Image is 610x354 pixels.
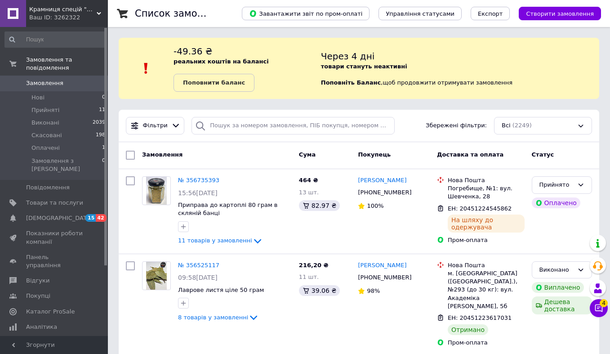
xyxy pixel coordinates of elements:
b: товари стануть неактивні [321,63,407,70]
span: 15:56[DATE] [178,189,218,197]
span: 198 [96,131,105,139]
span: 15 [85,214,96,222]
span: Замовлення [26,79,63,87]
span: 216,20 ₴ [299,262,329,269]
div: [PHONE_NUMBER] [356,272,413,283]
div: Погребище, №1: вул. Шевченка, 28 [448,184,525,201]
span: Каталог ProSale [26,308,75,316]
button: Управління статусами [378,7,462,20]
span: Доставка та оплата [437,151,503,158]
span: Фільтри [143,121,168,130]
span: Оплачені [31,144,60,152]
a: 11 товарів у замовленні [178,237,263,244]
img: :exclamation: [139,62,153,75]
span: Всі [502,121,511,130]
span: Замовлення [142,151,183,158]
span: 0 [102,94,105,102]
span: 2039 [93,119,105,127]
span: 464 ₴ [299,177,318,184]
div: Ваш ID: 3262322 [29,13,108,22]
span: (2249) [512,122,532,129]
span: Нові [31,94,45,102]
span: Панель управління [26,253,83,269]
span: Крамниця спецій "Перчика" [29,5,97,13]
span: 1 [102,144,105,152]
span: 11 шт. [299,273,319,280]
span: Показники роботи компанії [26,229,83,246]
a: Поповнити баланс [174,74,254,92]
input: Пошук за номером замовлення, ПІБ покупця, номером телефону, Email, номером накладної [191,117,395,134]
span: Покупець [358,151,391,158]
span: 09:58[DATE] [178,274,218,281]
span: Через 4 дні [321,51,375,62]
button: Створити замовлення [519,7,601,20]
div: Пром-оплата [448,339,525,347]
span: Покупці [26,292,50,300]
div: 82.97 ₴ [299,200,340,211]
div: Виконано [539,265,574,275]
span: Створити замовлення [526,10,594,17]
h1: Список замовлень [135,8,226,19]
div: Прийнято [539,180,574,190]
span: Експорт [478,10,503,17]
input: Пошук [4,31,106,48]
div: [PHONE_NUMBER] [356,187,413,198]
div: Отримано [448,324,488,335]
div: , щоб продовжити отримувати замовлення [321,45,599,92]
b: Поповнити баланс [183,79,245,86]
span: Замовлення з [PERSON_NAME] [31,157,102,173]
a: [PERSON_NAME] [358,176,406,185]
a: [PERSON_NAME] [358,261,406,270]
img: Фото товару [146,177,167,205]
span: Скасовані [31,131,62,139]
div: Нова Пошта [448,176,525,184]
div: Нова Пошта [448,261,525,269]
span: 13 шт. [299,189,319,196]
span: Повідомлення [26,184,70,192]
button: Чат з покупцем4 [590,299,608,317]
span: Збережені фільтри: [426,121,487,130]
div: 39.06 ₴ [299,285,340,296]
span: 0 [102,157,105,173]
span: Товари та послуги [26,199,83,207]
span: ЕН: 20451223617031 [448,314,512,321]
a: Створити замовлення [510,10,601,17]
span: 8 товарів у замовленні [178,314,248,321]
span: -49.36 ₴ [174,46,212,57]
button: Завантажити звіт по пром-оплаті [242,7,370,20]
a: Фото товару [142,261,171,290]
div: На шляху до одержувача [448,215,525,233]
span: Замовлення та повідомлення [26,56,108,72]
a: Лаврове листя ціле 50 грам [178,287,264,293]
span: 11 товарів у замовленні [178,237,252,244]
span: 4 [600,299,608,307]
span: ЕН: 20451224545862 [448,205,512,212]
span: Управління статусами [386,10,454,17]
span: Cума [299,151,316,158]
span: 98% [367,287,380,294]
span: Аналітика [26,323,57,331]
div: Оплачено [532,197,580,208]
button: Експорт [471,7,510,20]
img: Фото товару [146,262,167,290]
a: Приправа до картоплі 80 грам в скляній банці [178,202,278,217]
a: Фото товару [142,176,171,205]
span: 42 [96,214,106,222]
b: реальних коштів на балансі [174,58,269,65]
span: 100% [367,202,383,209]
span: Відгуки [26,277,49,285]
span: Статус [532,151,554,158]
a: № 356735393 [178,177,219,184]
div: Пром-оплата [448,236,525,244]
span: 11 [99,106,105,114]
div: Дешева доставка [532,296,592,314]
a: 8 товарів у замовленні [178,314,259,321]
div: м. [GEOGRAPHIC_DATA] ([GEOGRAPHIC_DATA].), №293 (до 30 кг): вул. Академіка [PERSON_NAME], 5б [448,269,525,310]
b: Поповніть Баланс [321,79,381,86]
span: Виконані [31,119,59,127]
span: Прийняті [31,106,59,114]
span: Завантажити звіт по пром-оплаті [249,9,362,18]
a: № 356525117 [178,262,219,269]
span: [DEMOGRAPHIC_DATA] [26,214,93,222]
